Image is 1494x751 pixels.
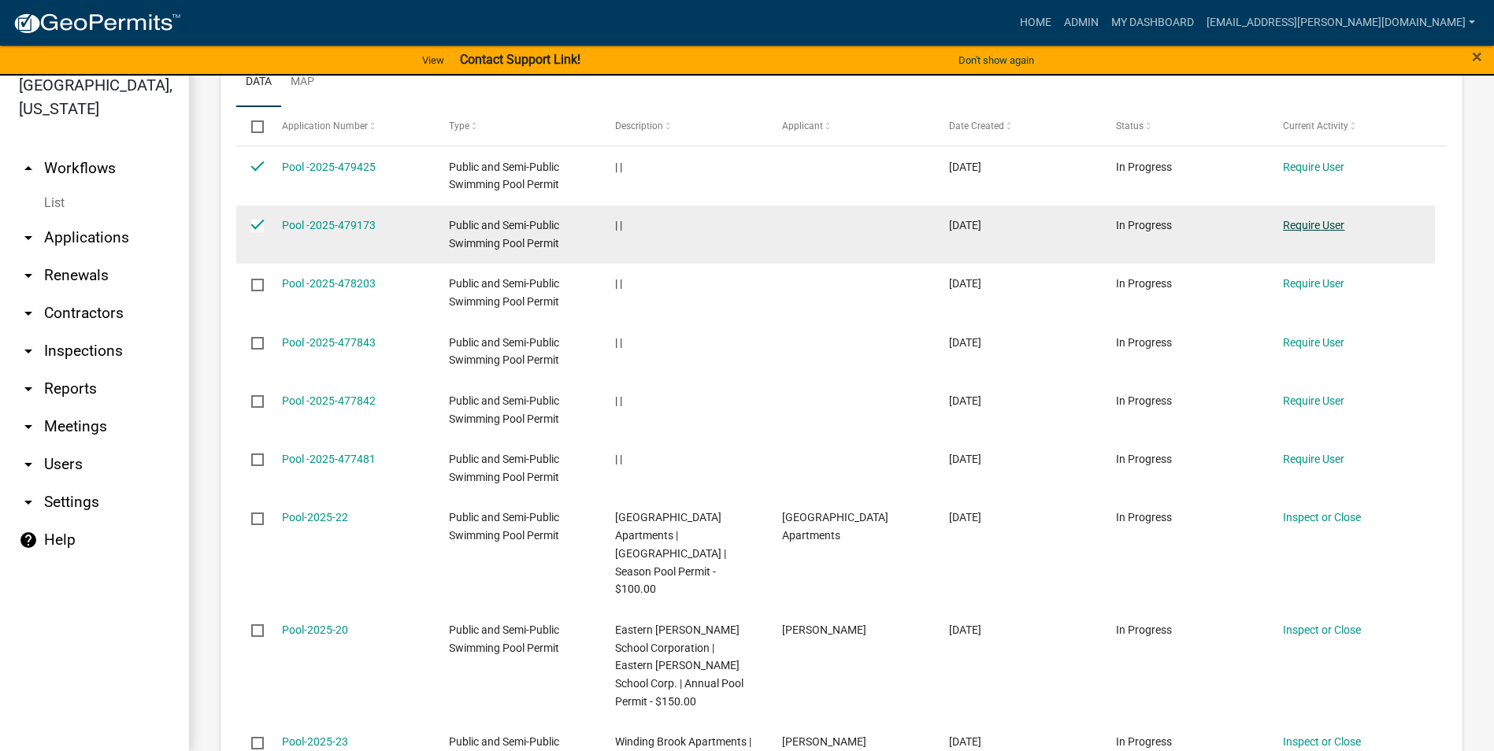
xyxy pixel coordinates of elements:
[615,394,622,407] span: | |
[282,336,376,349] a: Pool -2025-477843
[782,120,823,131] span: Applicant
[1116,336,1172,349] span: In Progress
[1116,623,1172,636] span: In Progress
[615,120,663,131] span: Description
[236,57,281,108] a: Data
[1268,107,1435,145] datatable-header-cell: Current Activity
[1101,107,1268,145] datatable-header-cell: Status
[433,107,600,145] datatable-header-cell: Type
[949,120,1004,131] span: Date Created
[615,511,726,595] span: Amberwood Place Apartments | Amberwood Hc4 | Season Pool Permit - $100.00
[1014,8,1058,38] a: Home
[782,623,866,636] span: Jon Bearden
[1058,8,1105,38] a: Admin
[949,394,981,407] span: 09/12/2025
[1283,219,1344,231] a: Require User
[266,107,433,145] datatable-header-cell: Application Number
[1283,161,1344,173] a: Require User
[282,511,348,523] a: Pool-2025-22
[449,219,559,250] span: Public and Semi-Public Swimming Pool Permit
[949,219,981,231] span: 09/16/2025
[449,277,559,308] span: Public and Semi-Public Swimming Pool Permit
[282,453,376,465] a: Pool -2025-477481
[1283,120,1348,131] span: Current Activity
[19,379,38,398] i: arrow_drop_down
[282,277,376,290] a: Pool -2025-478203
[1283,735,1361,748] a: Inspect or Close
[934,107,1101,145] datatable-header-cell: Date Created
[1116,735,1172,748] span: In Progress
[767,107,934,145] datatable-header-cell: Applicant
[949,511,981,523] span: 09/10/2025
[19,159,38,178] i: arrow_drop_up
[615,277,622,290] span: | |
[449,336,559,367] span: Public and Semi-Public Swimming Pool Permit
[1116,219,1172,231] span: In Progress
[600,107,767,145] datatable-header-cell: Description
[282,219,376,231] a: Pool -2025-479173
[1283,453,1344,465] a: Require User
[19,304,38,323] i: arrow_drop_down
[949,161,981,173] span: 09/16/2025
[19,417,38,436] i: arrow_drop_down
[236,107,266,145] datatable-header-cell: Select
[1116,511,1172,523] span: In Progress
[1116,161,1172,173] span: In Progress
[949,336,981,349] span: 09/12/2025
[282,394,376,407] a: Pool -2025-477842
[282,735,348,748] a: Pool-2025-23
[449,623,559,654] span: Public and Semi-Public Swimming Pool Permit
[615,219,622,231] span: | |
[1472,46,1482,68] span: ×
[1283,277,1344,290] a: Require User
[19,455,38,474] i: arrow_drop_down
[449,394,559,425] span: Public and Semi-Public Swimming Pool Permit
[1105,8,1200,38] a: My Dashboard
[1116,394,1172,407] span: In Progress
[449,120,469,131] span: Type
[19,228,38,247] i: arrow_drop_down
[952,47,1040,73] button: Don't show again
[460,52,580,67] strong: Contact Support Link!
[949,453,981,465] span: 09/12/2025
[949,277,981,290] span: 09/14/2025
[1116,453,1172,465] span: In Progress
[1116,277,1172,290] span: In Progress
[19,531,38,549] i: help
[782,511,888,542] span: Amberwood Place Apartments
[19,493,38,512] i: arrow_drop_down
[615,336,622,349] span: | |
[449,161,559,191] span: Public and Semi-Public Swimming Pool Permit
[281,57,324,108] a: Map
[416,47,450,73] a: View
[949,735,981,748] span: 09/10/2025
[615,623,743,708] span: Eastern Howard School Corporation | Eastern Howard School Corp. | Annual Pool Permit - $150.00
[19,266,38,285] i: arrow_drop_down
[1116,120,1144,131] span: Status
[19,342,38,361] i: arrow_drop_down
[1200,8,1481,38] a: [EMAIL_ADDRESS][PERSON_NAME][DOMAIN_NAME]
[1283,623,1361,636] a: Inspect or Close
[282,623,348,636] a: Pool-2025-20
[615,453,622,465] span: | |
[1472,47,1482,66] button: Close
[449,511,559,542] span: Public and Semi-Public Swimming Pool Permit
[282,120,368,131] span: Application Number
[449,453,559,483] span: Public and Semi-Public Swimming Pool Permit
[1283,394,1344,407] a: Require User
[1283,336,1344,349] a: Require User
[615,161,622,173] span: | |
[1283,511,1361,523] a: Inspect or Close
[949,623,981,636] span: 09/10/2025
[282,161,376,173] a: Pool -2025-479425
